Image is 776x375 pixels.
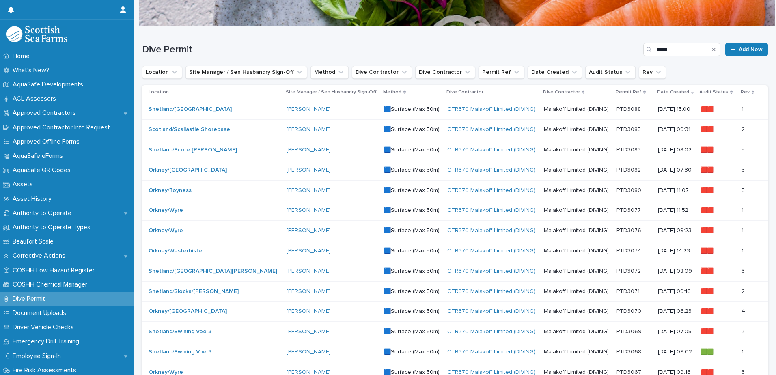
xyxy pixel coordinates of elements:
a: [PERSON_NAME] [287,227,331,234]
p: 3 [742,266,746,275]
a: [PERSON_NAME] [287,268,331,275]
p: 🟦Surface (Max 50m) [384,187,441,194]
p: [DATE] 09:31 [658,126,694,133]
p: 🟥🟥 [700,306,716,315]
a: Orkney/Westerbister [149,248,204,254]
a: CTR370 Malakoff Limited (DIVING) [447,227,535,234]
p: Malakoff Limited (DIVING) [544,306,610,315]
button: Permit Ref [479,66,524,79]
p: ACL Assessors [9,95,63,103]
a: CTR370 Malakoff Limited (DIVING) [447,187,535,194]
a: [PERSON_NAME] [287,106,331,113]
tr: Orkney/Wyre [PERSON_NAME] 🟦Surface (Max 50m)CTR370 Malakoff Limited (DIVING) Malakoff Limited (DI... [142,200,768,221]
p: Document Uploads [9,309,73,317]
p: 2 [742,287,746,295]
a: Shetland/[GEOGRAPHIC_DATA] [149,106,232,113]
a: CTR370 Malakoff Limited (DIVING) [447,167,535,174]
a: [PERSON_NAME] [287,349,331,356]
tr: Orkney/Wyre [PERSON_NAME] 🟦Surface (Max 50m)CTR370 Malakoff Limited (DIVING) Malakoff Limited (DI... [142,221,768,241]
tr: Shetland/[GEOGRAPHIC_DATA][PERSON_NAME] [PERSON_NAME] 🟦Surface (Max 50m)CTR370 Malakoff Limited (... [142,261,768,281]
button: Date Created [528,66,582,79]
a: CTR370 Malakoff Limited (DIVING) [447,207,535,214]
a: CTR370 Malakoff Limited (DIVING) [447,147,535,153]
p: 1 [742,205,745,214]
p: 🟥🟥 [700,287,716,295]
tr: Shetland/Slocka/[PERSON_NAME] [PERSON_NAME] 🟦Surface (Max 50m)CTR370 Malakoff Limited (DIVING) Ma... [142,281,768,302]
a: Orkney/Wyre [149,227,183,234]
p: Audit Status [699,88,728,97]
tr: Shetland/[GEOGRAPHIC_DATA] [PERSON_NAME] 🟦Surface (Max 50m)CTR370 Malakoff Limited (DIVING) Malak... [142,99,768,120]
p: Permit Ref [616,88,641,97]
tr: Scotland/Scallastle Shorebase [PERSON_NAME] 🟦Surface (Max 50m)CTR370 Malakoff Limited (DIVING) Ma... [142,120,768,140]
a: [PERSON_NAME] [287,308,331,315]
a: CTR370 Malakoff Limited (DIVING) [447,308,535,315]
p: Site Manager / Sen Husbandry Sign-Off [286,88,377,97]
p: PTD3082 [616,165,642,174]
a: [PERSON_NAME] [287,187,331,194]
p: 1 [742,226,745,234]
a: [PERSON_NAME] [287,167,331,174]
p: 5 [742,145,746,153]
p: Fire Risk Assessments [9,366,83,374]
p: AquaSafe QR Codes [9,166,77,174]
p: [DATE] 11:07 [658,187,694,194]
p: COSHH Low Hazard Register [9,267,101,274]
a: CTR370 Malakoff Limited (DIVING) [447,106,535,113]
a: CTR370 Malakoff Limited (DIVING) [447,268,535,275]
p: PTD3080 [616,185,643,194]
p: 🟦Surface (Max 50m) [384,248,441,254]
p: PTD3071 [616,287,641,295]
a: Shetland/[GEOGRAPHIC_DATA][PERSON_NAME] [149,268,277,275]
p: Dive Permit [9,295,52,303]
p: PTD3069 [616,327,643,335]
p: 1 [742,347,745,356]
tr: Orkney/Toyness [PERSON_NAME] 🟦Surface (Max 50m)CTR370 Malakoff Limited (DIVING) Malakoff Limited ... [142,180,768,200]
p: Malakoff Limited (DIVING) [544,327,610,335]
p: 🟥🟥 [700,266,716,275]
tr: Orkney/Westerbister [PERSON_NAME] 🟦Surface (Max 50m)CTR370 Malakoff Limited (DIVING) Malakoff Lim... [142,241,768,261]
p: 🟩🟩 [700,347,716,356]
p: 🟦Surface (Max 50m) [384,268,441,275]
tr: Shetland/Swining Voe 3 [PERSON_NAME] 🟦Surface (Max 50m)CTR370 Malakoff Limited (DIVING) Malakoff ... [142,322,768,342]
button: Dive Contractor [415,66,475,79]
div: Search [643,43,720,56]
p: AquaSafe Developments [9,81,90,88]
a: Shetland/Slocka/[PERSON_NAME] [149,288,239,295]
p: Method [383,88,401,97]
a: [PERSON_NAME] [287,248,331,254]
button: Dive Contractor [352,66,412,79]
p: Driver Vehicle Checks [9,323,80,331]
a: CTR370 Malakoff Limited (DIVING) [447,288,535,295]
p: PTD3077 [616,205,642,214]
p: 4 [742,306,747,315]
tr: Orkney/[GEOGRAPHIC_DATA] [PERSON_NAME] 🟦Surface (Max 50m)CTR370 Malakoff Limited (DIVING) Malakof... [142,302,768,322]
p: 🟦Surface (Max 50m) [384,349,441,356]
p: Corrective Actions [9,252,72,260]
p: Malakoff Limited (DIVING) [544,125,610,133]
p: 5 [742,165,746,174]
p: Authority to Operate [9,209,78,217]
p: PTD3068 [616,347,643,356]
p: 🟦Surface (Max 50m) [384,147,441,153]
p: [DATE] 08:09 [658,268,694,275]
img: bPIBxiqnSb2ggTQWdOVV [6,26,67,42]
p: PTD3088 [616,104,642,113]
p: 🟥🟥 [700,145,716,153]
p: 🟥🟥 [700,205,716,214]
a: CTR370 Malakoff Limited (DIVING) [447,328,535,335]
tr: Shetland/Swining Voe 3 [PERSON_NAME] 🟦Surface (Max 50m)CTR370 Malakoff Limited (DIVING) Malakoff ... [142,342,768,362]
a: Shetland/Swining Voe 3 [149,328,211,335]
p: 🟥🟥 [700,125,716,133]
p: Approved Offline Forms [9,138,86,146]
p: Malakoff Limited (DIVING) [544,287,610,295]
p: Authority to Operate Types [9,224,97,231]
button: Rev [639,66,666,79]
p: PTD3076 [616,226,643,234]
a: Orkney/[GEOGRAPHIC_DATA] [149,308,227,315]
a: [PERSON_NAME] [287,126,331,133]
p: 🟦Surface (Max 50m) [384,167,441,174]
p: 🟦Surface (Max 50m) [384,106,441,113]
p: Malakoff Limited (DIVING) [544,246,610,254]
tr: Shetland/Score [PERSON_NAME] [PERSON_NAME] 🟦Surface (Max 50m)CTR370 Malakoff Limited (DIVING) Mal... [142,140,768,160]
a: [PERSON_NAME] [287,288,331,295]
